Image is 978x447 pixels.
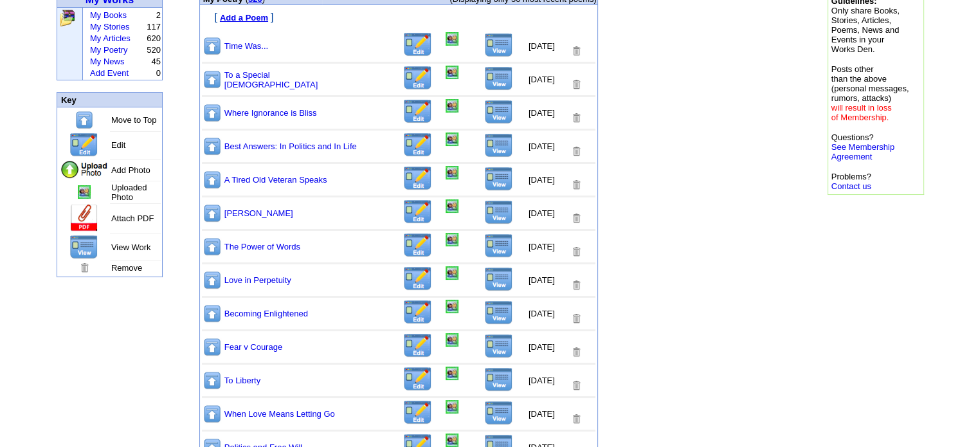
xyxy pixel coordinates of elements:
font: [DATE] [529,242,555,251]
font: View Work [111,242,151,252]
img: Add/Remove Photo [446,300,458,313]
font: Questions? [831,132,894,161]
img: Removes this Title [570,379,582,392]
img: Removes this Title [570,145,582,158]
font: Key [61,95,77,105]
a: My Articles [90,33,131,43]
a: Add Event [90,68,129,78]
img: Removes this Title [570,346,582,358]
img: Move to top [203,203,222,223]
font: 2 [156,10,161,20]
font: [DATE] [529,108,555,118]
img: Edit this Title [403,266,433,291]
img: Move to top [203,237,222,257]
img: Move to top [203,36,222,56]
a: [PERSON_NAME] [224,208,293,218]
img: View this Title [484,33,513,57]
a: My Poetry [90,45,128,55]
img: Move to top [75,110,94,130]
a: See Membership Agreement [831,142,894,161]
a: Becoming Enlightened [224,309,308,318]
font: 117 [147,22,161,32]
img: Removes this Title [570,246,582,258]
img: Move to top [203,370,222,390]
img: Add/Remove Photo [446,333,458,347]
img: Move to top [203,404,222,424]
font: [DATE] [529,342,555,352]
font: Add a Poem [220,13,268,23]
img: Add/Remove Photo [446,166,458,179]
img: Move to top [203,170,222,190]
img: Click to add, upload, edit and remove all your books, stories, articles and poems. [59,9,76,27]
font: [DATE] [529,376,555,385]
a: Best Answers: In Politics and In Life [224,141,357,151]
img: Add Photo [60,160,109,179]
a: Where Ignorance is Bliss [224,108,317,118]
img: Edit this Title [403,233,433,258]
font: Problems? [831,172,871,191]
img: View this Title [484,66,513,91]
img: Edit this Title [403,32,433,57]
font: [DATE] [529,175,555,185]
font: [ [214,12,217,23]
img: Add/Remove Photo [446,266,458,280]
img: Remove this Page [78,262,90,274]
img: View this Title [484,133,513,158]
font: 520 [147,45,161,55]
font: will result in loss of Membership. [831,103,892,122]
img: Removes this Title [570,279,582,291]
img: Removes this Title [570,112,582,124]
img: Edit this Title [403,400,433,425]
img: View this Title [484,367,513,392]
img: Edit this Title [403,300,433,325]
a: A Tired Old Veteran Speaks [224,175,327,185]
img: View this Page [69,235,98,259]
img: Edit this Title [403,367,433,392]
img: Move to top [203,136,222,156]
img: Move to top [203,103,222,123]
font: [DATE] [529,41,555,51]
img: View this Title [484,167,513,191]
img: View this Title [484,401,513,425]
a: Love in Perpetuity [224,275,291,285]
font: [DATE] [529,75,555,84]
img: View this Title [484,334,513,358]
font: Remove [111,263,142,273]
font: [DATE] [529,208,555,218]
img: Move to top [203,337,222,357]
font: Posts other than the above (personal messages, rumors, attacks) [831,64,909,122]
font: Uploaded Photo [111,183,147,202]
img: View this Title [484,100,513,124]
img: Edit this Title [403,199,433,224]
font: 45 [151,57,160,66]
img: Add/Remove Photo [446,199,458,213]
img: Add/Remove Photo [446,433,458,447]
font: Attach PDF [111,214,154,223]
img: Add/Remove Photo [446,400,458,414]
img: Move to top [203,270,222,290]
a: To Liberty [224,376,260,385]
font: 0 [156,68,161,78]
font: [DATE] [529,141,555,151]
font: ] [271,12,273,23]
a: My News [90,57,124,66]
img: View this Title [484,233,513,258]
a: Fear v Courage [224,342,282,352]
img: Edit this Title [403,99,433,124]
a: Add a Poem [220,12,268,23]
a: To a Special [DEMOGRAPHIC_DATA] [224,70,318,89]
img: Removes this Title [570,313,582,325]
img: Add/Remove Photo [446,99,458,113]
img: Add Attachment [69,205,99,232]
font: 620 [147,33,161,43]
font: Add Photo [111,165,150,175]
img: View this Title [484,200,513,224]
img: Add/Remove Photo [446,32,458,46]
font: Edit [111,140,125,150]
img: Removes this Title [570,212,582,224]
img: Add/Remove Photo [446,66,458,79]
font: [DATE] [529,309,555,318]
img: Add/Remove Photo [446,132,458,146]
a: Contact us [831,181,871,191]
img: Add/Remove Photo [78,185,91,199]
